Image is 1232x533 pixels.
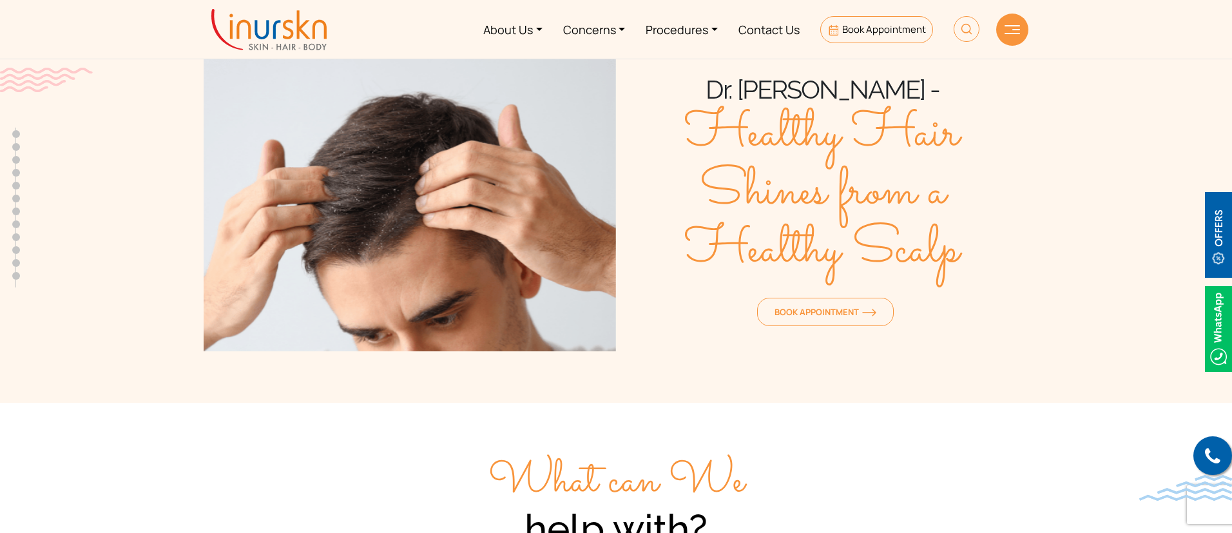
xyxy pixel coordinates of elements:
[1205,286,1232,372] img: Whatsappicon
[1005,25,1020,34] img: hamLine.svg
[954,16,979,42] img: HeaderSearch
[553,5,636,53] a: Concerns
[728,5,810,53] a: Contact Us
[1205,320,1232,334] a: Whatsappicon
[635,5,728,53] a: Procedures
[473,5,553,53] a: About Us
[1139,475,1232,501] img: bluewave
[820,16,933,43] a: Book Appointment
[488,448,744,516] span: What can We
[775,306,876,318] span: Book Appointment
[757,298,894,326] a: Book Appointmentorange-arrow
[1205,192,1232,278] img: offerBt
[211,9,327,50] img: inurskn-logo
[616,73,1028,106] div: Dr. [PERSON_NAME] -
[616,106,1028,280] h1: Healthy Hair Shines from a Healthy Scalp
[204,52,616,351] img: Banner Image
[862,309,876,316] img: orange-arrow
[842,23,926,36] span: Book Appointment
